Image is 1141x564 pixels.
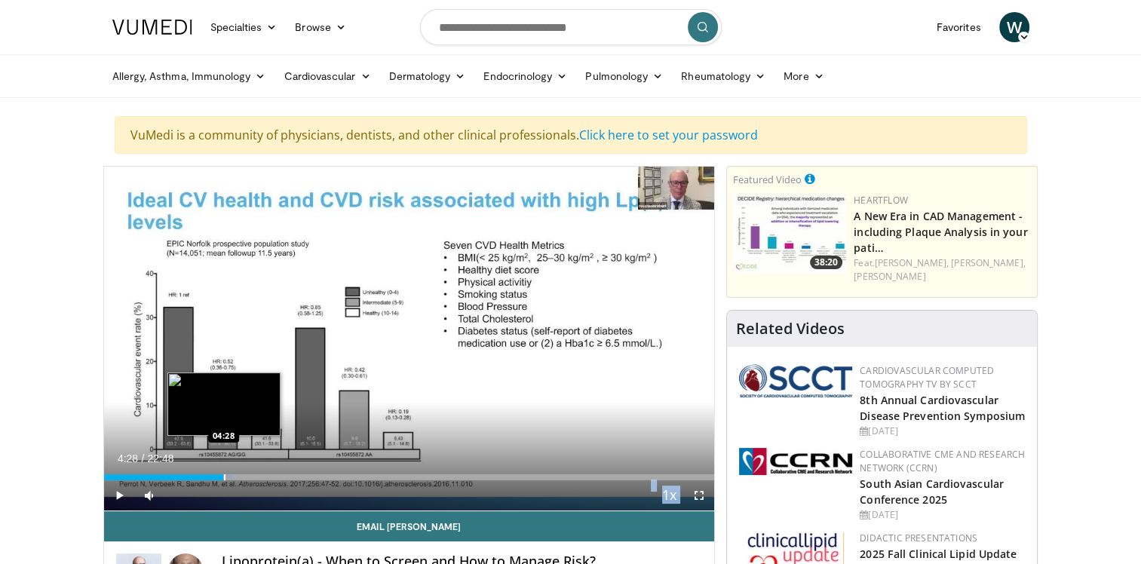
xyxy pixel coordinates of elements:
[579,127,758,143] a: Click here to set your password
[134,480,164,510] button: Mute
[684,480,714,510] button: Fullscreen
[810,256,842,269] span: 38:20
[928,12,990,42] a: Favorites
[118,452,138,464] span: 4:28
[736,320,845,338] h4: Related Videos
[854,270,925,283] a: [PERSON_NAME]
[739,364,852,397] img: 51a70120-4f25-49cc-93a4-67582377e75f.png.150x105_q85_autocrop_double_scale_upscale_version-0.2.png
[860,477,1004,507] a: South Asian Cardiovascular Conference 2025
[860,547,1017,561] a: 2025 Fall Clinical Lipid Update
[860,364,994,391] a: Cardiovascular Computed Tomography TV by SCCT
[733,194,846,273] img: 738d0e2d-290f-4d89-8861-908fb8b721dc.150x105_q85_crop-smart_upscale.jpg
[115,116,1027,154] div: VuMedi is a community of physicians, dentists, and other clinical professionals.
[104,167,715,511] video-js: Video Player
[104,480,134,510] button: Play
[474,61,576,91] a: Endocrinology
[860,532,1025,545] div: Didactic Presentations
[147,452,173,464] span: 22:48
[860,508,1025,522] div: [DATE]
[739,448,852,475] img: a04ee3ba-8487-4636-b0fb-5e8d268f3737.png.150x105_q85_autocrop_double_scale_upscale_version-0.2.png
[286,12,355,42] a: Browse
[951,256,1025,269] a: [PERSON_NAME],
[875,256,949,269] a: [PERSON_NAME],
[854,209,1027,255] a: A New Era in CAD Management - including Plaque Analysis in your pati…
[860,393,1025,423] a: 8th Annual Cardiovascular Disease Prevention Symposium
[860,425,1025,438] div: [DATE]
[672,61,774,91] a: Rheumatology
[103,61,275,91] a: Allergy, Asthma, Immunology
[733,194,846,273] a: 38:20
[654,480,684,510] button: Playback Rate
[854,256,1031,284] div: Feat.
[104,511,715,541] a: Email [PERSON_NAME]
[380,61,475,91] a: Dermatology
[774,61,833,91] a: More
[104,474,715,480] div: Progress Bar
[142,452,145,464] span: /
[275,61,379,91] a: Cardiovascular
[420,9,722,45] input: Search topics, interventions
[999,12,1029,42] a: W
[854,194,908,207] a: Heartflow
[201,12,287,42] a: Specialties
[576,61,672,91] a: Pulmonology
[860,448,1025,474] a: Collaborative CME and Research Network (CCRN)
[733,173,802,186] small: Featured Video
[112,20,192,35] img: VuMedi Logo
[167,372,281,436] img: image.jpeg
